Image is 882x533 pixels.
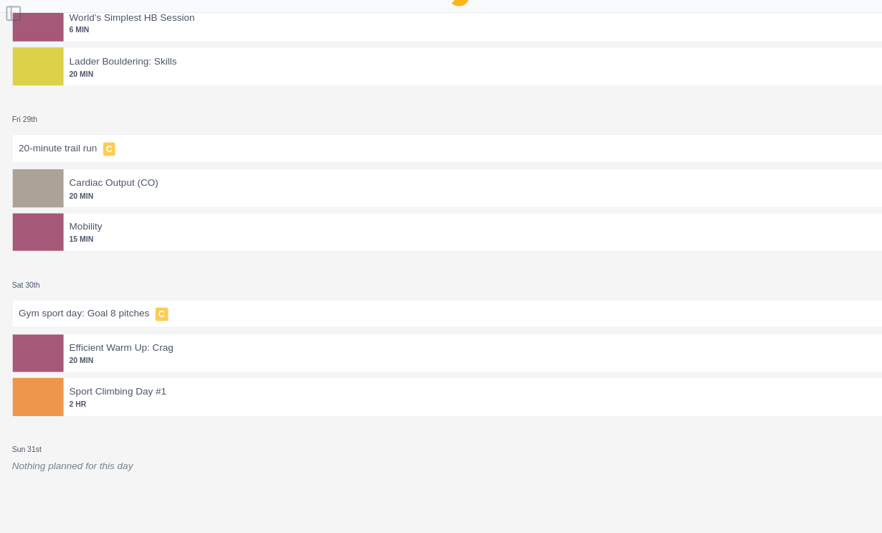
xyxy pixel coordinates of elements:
[67,182,864,193] p: 20 MIN
[67,382,864,393] p: 2 HR
[67,326,166,341] p: Efficient Warm Up: Crag
[99,136,111,149] span: C
[67,65,864,76] p: 20 MIN
[11,268,54,278] p: Sat 30th
[67,168,152,182] p: Cardiac Output (CO)
[67,368,160,382] p: Sport Climbing Day #1
[18,135,93,149] p: 20-minute trail run
[67,52,170,66] p: Ladder Bouldering: Skills
[67,9,187,24] p: World’s Simplest HB Session
[67,224,864,235] p: 15 MIN
[11,425,54,436] p: Sun 31st
[11,109,54,120] p: Fri 29th
[18,293,143,308] p: Gym sport day: Goal 8 pitches
[67,340,864,351] p: 20 MIN
[67,23,864,34] p: 6 MIN
[67,210,98,225] p: Mobility
[11,440,871,454] p: Nothing planned for this day
[149,295,161,308] span: C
